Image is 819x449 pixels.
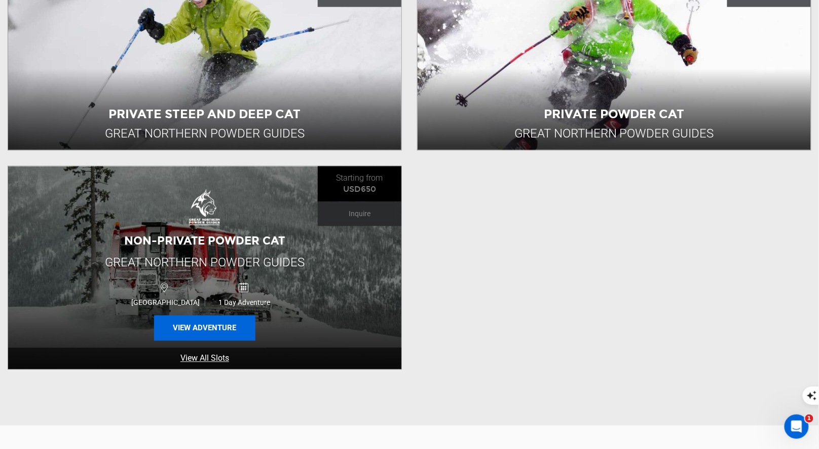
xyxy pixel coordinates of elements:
span: [GEOGRAPHIC_DATA] [126,299,205,307]
button: View Adventure [154,316,255,341]
a: View All Slots [8,348,401,370]
span: 1 Day Adventure [205,299,283,307]
span: Great Northern Powder Guides [105,256,305,270]
iframe: Intercom live chat [785,415,809,439]
span: Non-Private Powder Cat [125,234,285,248]
img: images [184,188,225,228]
